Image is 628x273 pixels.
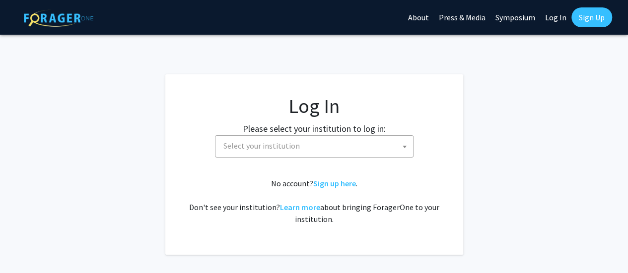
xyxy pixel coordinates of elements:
span: Select your institution [215,135,414,158]
label: Please select your institution to log in: [243,122,386,135]
a: Learn more about bringing ForagerOne to your institution [280,202,320,212]
img: ForagerOne Logo [24,9,93,27]
a: Sign Up [571,7,612,27]
span: Select your institution [219,136,413,156]
iframe: Chat [7,228,42,266]
h1: Log In [185,94,443,118]
span: Select your institution [223,141,300,151]
a: Sign up here [313,178,356,188]
div: No account? . Don't see your institution? about bringing ForagerOne to your institution. [185,177,443,225]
